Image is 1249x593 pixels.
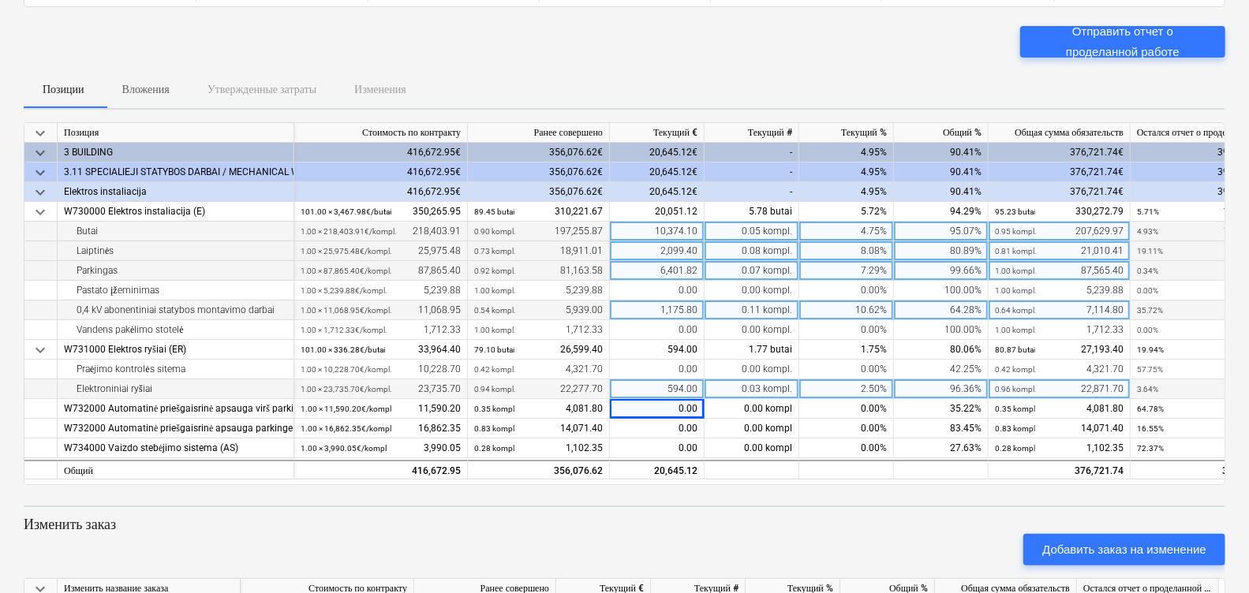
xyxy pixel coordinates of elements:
div: 350,265.95 [301,202,461,222]
small: 1.00 × 10,228.70€ / kompl. [301,365,391,374]
div: 207,629.97 [995,222,1124,241]
div: 16,862.35 [301,419,461,438]
div: 1,102.35 [474,438,603,458]
div: 90.41% [894,143,989,162]
div: 7.29% [799,261,894,281]
div: W732000 Automatinė priešgaisrinė apsauga virš parkingo (GSS) [64,399,287,419]
div: 90.41% [894,182,989,202]
div: 5,239.88 [995,281,1124,300]
div: 310,221.67 [474,202,603,222]
div: W734000 Vaizdo stebėjimo sistema (AS) [64,438,287,458]
div: 8.08% [799,241,894,261]
div: 42.25% [894,360,989,379]
div: 0.00 kompl [705,438,799,458]
div: 5,239.88 [301,281,461,300]
span: keyboard_arrow_down [31,183,50,202]
small: 0.95 kompl. [995,227,1036,236]
div: 27.63% [894,438,989,458]
div: 0,4 kV abonentiniai statybos montavimo darbai [64,300,287,320]
p: Изменить заказ [24,515,1225,534]
div: 416,672.95€ [294,143,468,162]
div: Butai [64,222,287,241]
div: 1,175.80 [610,300,705,320]
div: Vandens pakėlimo stotelė [64,320,287,340]
small: 1.00 × 3,990.05€ / kompl [301,444,387,453]
span: keyboard_arrow_down [31,341,50,360]
div: 100.00% [894,281,989,300]
small: 79.10 butai [474,345,514,354]
div: 0.00 kompl. [705,360,799,379]
small: 95.23 butai [995,207,1035,216]
div: 0.00 [610,419,705,438]
div: 87,865.40 [301,261,461,281]
div: 376,721.74€ [989,162,1131,182]
span: keyboard_arrow_down [31,144,50,162]
div: 5,939.00 [474,300,603,320]
div: 81,163.58 [474,261,603,281]
small: 0.42 kompl. [995,365,1036,374]
small: 1.00 × 218,403.91€ / kompl. [301,227,396,236]
span: keyboard_arrow_down [31,124,50,143]
div: 0.00% [799,360,894,379]
div: W732000 Automatinė priešgaisrinė apsauga parkinge (GSS) [64,419,287,438]
div: 23,735.70 [301,379,461,399]
div: 0.00 kompl [705,419,799,438]
div: 100.00% [894,320,989,340]
small: 0.28 kompl [995,444,1035,453]
div: 25,975.48 [301,241,461,261]
div: 2,099.40 [610,241,705,261]
div: Стоимость по контракту [294,123,468,143]
div: 83.45% [894,419,989,438]
div: 0.11 kompl. [705,300,799,320]
div: 10,374.10 [610,222,705,241]
div: 0.03 kompl. [705,379,799,399]
div: 4,321.70 [474,360,603,379]
div: 18,911.01 [474,241,603,261]
div: 3 BUILDING [64,143,287,162]
div: - [705,182,799,202]
small: 89.45 butai [474,207,514,216]
div: Текущий % [799,123,894,143]
div: Текущий # [705,123,799,143]
div: 87,565.40 [995,261,1124,281]
small: 0.90 kompl. [474,227,515,236]
small: 1.00 × 87,865.40€ / kompl. [301,267,391,275]
p: Позиции [43,81,84,98]
div: 0.00 kompl [705,399,799,419]
div: 356,076.62 [474,461,603,481]
div: 330,272.79 [995,202,1124,222]
div: 6,401.82 [610,261,705,281]
div: 2.50% [799,379,894,399]
small: 0.54 kompl. [474,306,515,315]
small: 0.35 kompl [474,405,514,413]
small: 1.00 × 11,068.95€ / kompl. [301,306,391,315]
small: 0.00% [1137,326,1158,334]
div: 96.36% [894,379,989,399]
small: 57.75% [1137,365,1163,374]
button: Отправить отчет о проделанной работе [1020,26,1225,58]
div: 20,645.12€ [610,162,705,182]
div: 11,068.95 [301,300,461,320]
small: 0.92 kompl. [474,267,515,275]
div: 416,672.95€ [294,162,468,182]
div: 11,590.20 [301,399,461,419]
div: 94.29% [894,202,989,222]
div: Elektros instaliacija [64,182,287,202]
div: 0.00% [799,399,894,419]
div: Elektroniniai ryšiai [64,379,287,399]
div: 20,051.12 [610,202,705,222]
div: 80.89% [894,241,989,261]
div: 90.41% [894,162,989,182]
div: 1.77 butai [705,340,799,360]
small: 0.83 kompl [474,424,514,433]
div: 35.22% [894,399,989,419]
small: 0.73 kompl. [474,247,515,255]
small: 1.00 × 16,862.35€ / kompl [301,424,391,433]
div: 1,712.33 [995,320,1124,340]
div: 416,672.95 [301,461,461,481]
div: Позиция [58,123,294,143]
small: 72.37% [1137,444,1164,453]
div: 0.05 kompl. [705,222,799,241]
div: 0.07 kompl. [705,261,799,281]
small: 5.71% [1137,207,1159,216]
